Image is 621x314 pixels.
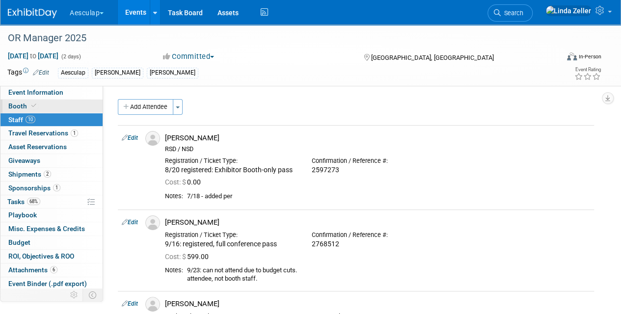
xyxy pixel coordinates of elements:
div: 7/18 - added per [187,192,590,201]
a: Misc. Expenses & Credits [0,222,103,235]
div: [PERSON_NAME] [165,299,590,309]
a: Search [487,4,533,22]
div: [PERSON_NAME] [92,68,143,78]
span: 68% [27,198,40,205]
span: Travel Reservations [8,129,78,137]
span: Playbook [8,211,37,219]
div: OR Manager 2025 [4,29,551,47]
a: Playbook [0,209,103,222]
div: [PERSON_NAME] [147,68,198,78]
div: Aesculap [58,68,88,78]
span: 1 [71,130,78,137]
span: Sponsorships [8,184,60,192]
a: Event Information [0,86,103,99]
span: Giveaways [8,157,40,164]
a: Edit [122,300,138,307]
span: [DATE] [DATE] [7,52,59,60]
a: ROI, Objectives & ROO [0,250,103,263]
div: Event Rating [574,67,601,72]
div: 8/20 registered: Exhibitor Booth-only pass [165,166,297,175]
td: Personalize Event Tab Strip [66,288,83,301]
img: Associate-Profile-5.png [145,215,160,230]
span: 1 [53,184,60,191]
i: Booth reservation complete [31,103,36,108]
a: Attachments6 [0,263,103,277]
span: 2 [44,170,51,178]
button: Committed [160,52,218,62]
a: Staff10 [0,113,103,127]
span: ROI, Objectives & ROO [8,252,74,260]
a: Sponsorships1 [0,182,103,195]
div: Event Format [514,51,601,66]
a: Edit [122,219,138,226]
span: Misc. Expenses & Credits [8,225,85,233]
span: Attachments [8,266,57,274]
span: Tasks [7,198,40,206]
div: 9/16: registered, full conference pass [165,240,297,249]
img: Linda Zeller [545,5,592,16]
span: Event Binder (.pdf export) [8,280,87,288]
img: Associate-Profile-5.png [145,297,160,312]
div: 9/23: can not attend due to budget cuts. attendee, not booth staff. [187,266,590,283]
span: Booth [8,102,38,110]
span: 6 [50,266,57,273]
div: 2768512 [312,240,444,249]
span: Cost: $ [165,253,187,261]
div: Registration / Ticket Type: [165,231,297,239]
span: Asset Reservations [8,143,67,151]
a: Booth [0,100,103,113]
span: Event Information [8,88,63,96]
span: to [28,52,38,60]
td: Toggle Event Tabs [83,288,103,301]
a: Event Binder (.pdf export) [0,277,103,290]
span: 10 [26,116,35,123]
a: Edit [33,69,49,76]
img: Format-Inperson.png [567,52,577,60]
span: Staff [8,116,35,124]
img: ExhibitDay [8,8,57,18]
div: In-Person [578,53,601,60]
span: Search [501,9,523,17]
a: Giveaways [0,154,103,167]
a: Travel Reservations1 [0,127,103,140]
a: Tasks68% [0,195,103,209]
div: Notes: [165,266,183,274]
span: Budget [8,238,30,246]
div: Notes: [165,192,183,200]
span: Cost: $ [165,178,187,186]
span: (2 days) [60,53,81,60]
td: Tags [7,67,49,78]
a: Asset Reservations [0,140,103,154]
span: 599.00 [165,253,213,261]
div: RSD / NSD [165,145,590,153]
span: [GEOGRAPHIC_DATA], [GEOGRAPHIC_DATA] [371,54,493,61]
div: 2597273 [312,166,444,175]
a: Shipments2 [0,168,103,181]
span: 0.00 [165,178,205,186]
div: Confirmation / Reference #: [312,231,444,239]
a: Budget [0,236,103,249]
div: [PERSON_NAME] [165,133,590,143]
div: Registration / Ticket Type: [165,157,297,165]
a: Edit [122,134,138,141]
span: Shipments [8,170,51,178]
div: [PERSON_NAME] [165,218,590,227]
div: Confirmation / Reference #: [312,157,444,165]
button: Add Attendee [118,99,173,115]
img: Associate-Profile-5.png [145,131,160,146]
